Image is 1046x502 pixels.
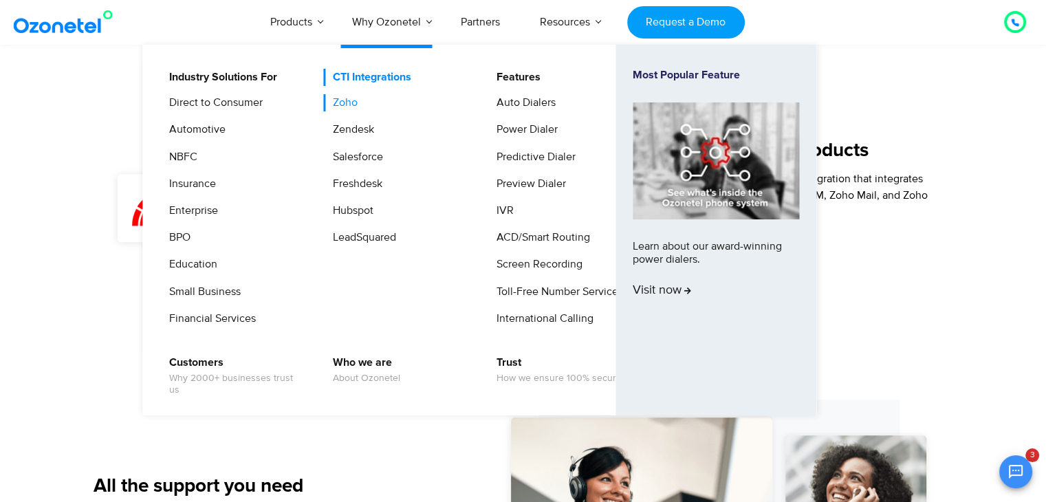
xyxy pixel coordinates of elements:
span: About Ozonetel [333,373,400,384]
a: Who we areAbout Ozonetel [324,354,402,386]
a: Power Dialer [488,121,560,138]
span: Visit now [633,283,691,298]
button: Open chat [999,455,1032,488]
a: Auto Dialers [488,94,558,111]
a: Industry Solutions For [160,69,279,86]
a: Preview Dialer [488,175,568,193]
a: Screen Recording [488,256,585,273]
a: Features [488,69,543,86]
a: Salesforce [324,149,385,166]
a: Predictive Dialer [488,149,578,166]
a: NBFC [160,149,199,166]
a: BPO [160,229,193,246]
a: Automotive [160,121,228,138]
span: Why 2000+ businesses trust us [169,373,305,396]
a: Education [160,256,219,273]
a: CTI Integrations [324,69,413,86]
a: CustomersWhy 2000+ businesses trust us [160,354,307,398]
a: Enterprise [160,202,220,219]
a: Request a Demo [627,6,745,39]
a: Zoho [324,94,360,111]
a: ACD/Smart Routing [488,229,592,246]
a: Freshdesk [324,175,384,193]
a: LeadSquared [324,229,398,246]
a: Most Popular FeatureLearn about our award-winning power dialers.Visit now [633,69,799,391]
a: International Calling [488,310,596,327]
a: Direct to Consumer [160,94,265,111]
img: phone-system-min.jpg [633,102,799,219]
a: Insurance [160,175,218,193]
span: 3 [1025,448,1039,462]
a: Financial Services [160,310,258,327]
a: Toll-Free Number Services [488,283,625,301]
h5: All the support you need [94,477,446,496]
a: Hubspot [324,202,375,219]
a: IVR [488,202,516,219]
span: How we ensure 100% security [497,373,626,384]
a: Small Business [160,283,243,301]
a: TrustHow we ensure 100% security [488,354,628,386]
a: Zendesk [324,121,376,138]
